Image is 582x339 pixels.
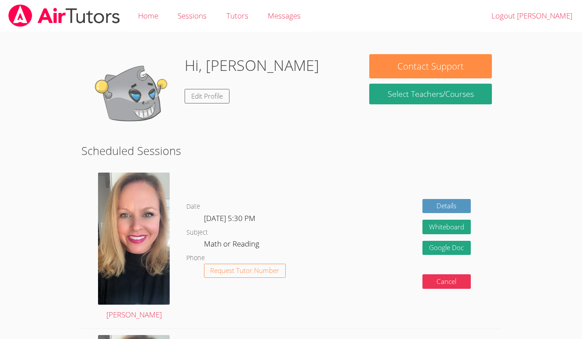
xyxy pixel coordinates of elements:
[90,54,178,142] img: default.png
[422,241,471,255] a: Google Doc
[186,201,200,212] dt: Date
[98,173,170,305] img: avatar.png
[422,274,471,289] button: Cancel
[185,54,319,77] h1: Hi, [PERSON_NAME]
[268,11,301,21] span: Messages
[185,89,229,103] a: Edit Profile
[7,4,121,27] img: airtutors_banner-c4298cdbf04f3fff15de1276eac7730deb9818008684d7c2e4769d2f7ddbe033.png
[204,238,261,253] dd: Math or Reading
[369,54,492,78] button: Contact Support
[204,264,286,278] button: Request Tutor Number
[369,84,492,104] a: Select Teachers/Courses
[186,227,208,238] dt: Subject
[81,142,500,159] h2: Scheduled Sessions
[422,199,471,214] a: Details
[204,213,255,223] span: [DATE] 5:30 PM
[210,267,279,274] span: Request Tutor Number
[422,220,471,234] button: Whiteboard
[186,253,205,264] dt: Phone
[98,173,170,321] a: [PERSON_NAME]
